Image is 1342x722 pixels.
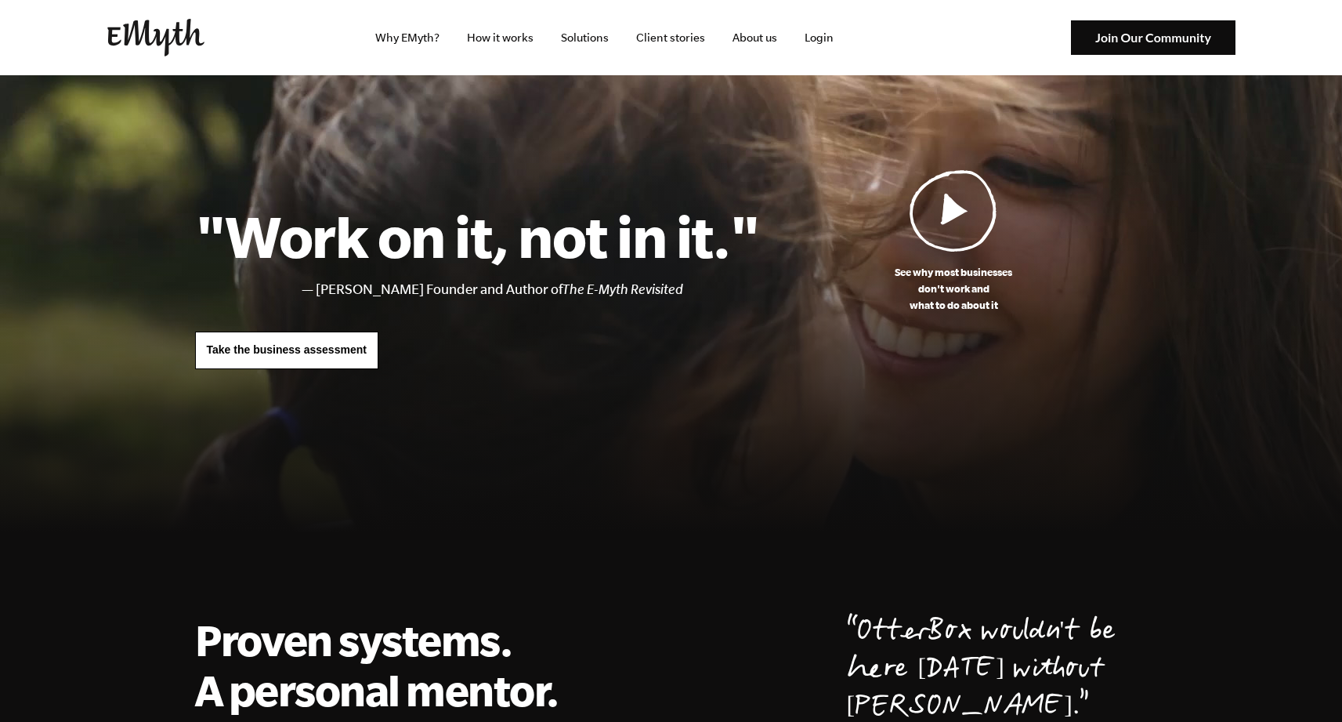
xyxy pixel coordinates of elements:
i: The E-Myth Revisited [562,281,683,297]
iframe: Embedded CTA [899,20,1063,55]
iframe: Chat Widget [1264,647,1342,722]
h1: "Work on it, not in it." [195,201,760,270]
img: Join Our Community [1071,20,1235,56]
a: Take the business assessment [195,332,378,369]
img: EMyth [107,19,204,56]
a: See why most businessesdon't work andwhat to do about it [760,169,1148,314]
p: See why most businesses don't work and what to do about it [760,264,1148,314]
img: Play Video [910,169,997,252]
li: [PERSON_NAME] Founder and Author of [316,278,760,301]
span: Take the business assessment [207,343,367,356]
h2: Proven systems. A personal mentor. [195,615,577,715]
